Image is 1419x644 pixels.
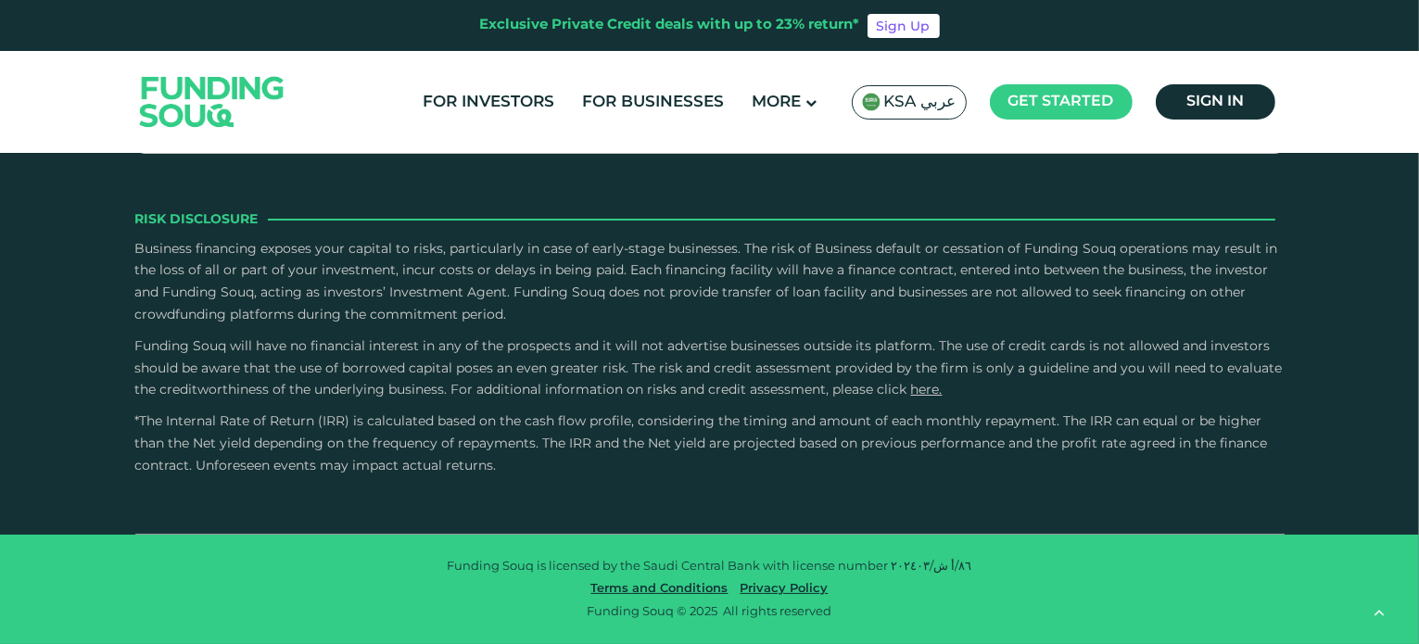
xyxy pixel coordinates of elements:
[480,15,860,36] div: Exclusive Private Credit deals with up to 23% return*
[588,606,688,618] span: Funding Souq ©
[724,606,832,618] span: All rights reserved
[135,239,1285,327] p: Business financing exposes your capital to risks, particularly in case of early-stage businesses....
[753,95,802,110] span: More
[1156,84,1275,120] a: Sign in
[911,384,943,397] a: here.
[149,558,1271,576] p: Funding Souq is licensed by the Saudi Central Bank with license number ٨٦/أ ش/٢٠٢٤٠٣
[736,583,833,595] a: Privacy Policy
[884,92,957,113] span: KSA عربي
[690,606,718,618] span: 2025
[121,55,303,148] img: Logo
[868,14,940,38] a: Sign Up
[1186,95,1244,108] span: Sign in
[135,340,1283,398] span: Funding Souq will have no financial interest in any of the prospects and it will not advertise bu...
[1359,593,1400,635] button: back
[135,209,259,230] span: Risk Disclosure
[587,583,733,595] a: Terms and Conditions
[862,93,881,111] img: SA Flag
[419,87,560,118] a: For Investors
[578,87,729,118] a: For Businesses
[135,411,1285,477] p: *The Internal Rate of Return (IRR) is calculated based on the cash flow profile, considering the ...
[1008,95,1114,108] span: Get started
